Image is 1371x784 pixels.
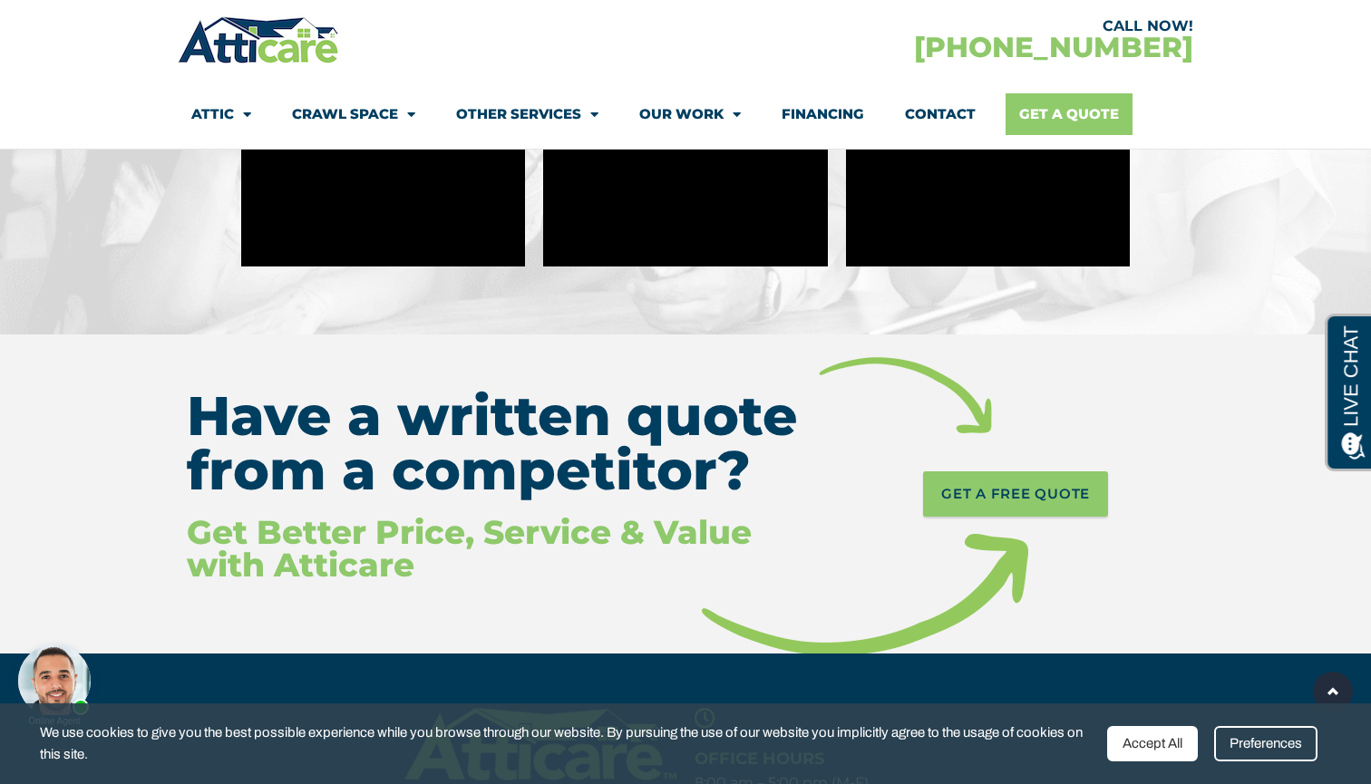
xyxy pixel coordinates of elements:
[639,93,741,135] a: Our Work
[905,93,976,135] a: Contact
[456,93,598,135] a: Other Services
[846,106,1130,266] iframe: Pete Adame Testimonial - Atticare Home Upgrades
[292,93,415,135] a: Crawl Space
[941,480,1090,508] span: GET A FREE QUOTE
[1006,93,1133,135] a: Get A Quote
[543,106,827,266] iframe: Ben Testimonial- Attic Clean Up and Insulation Services | Atticare
[44,15,146,37] span: Opens a chat window
[923,471,1108,517] a: GET A FREE QUOTE
[40,721,1094,766] span: We use cookies to give you the best possible experience while you browse through our website. By ...
[9,639,100,730] iframe: Chat Invitation
[191,93,1180,135] nav: Menu
[187,516,829,581] h3: Get Better Price, Service & Value with Atticare
[187,389,829,498] h3: Have a written quote from a competitor?
[191,93,251,135] a: Attic
[1214,726,1318,761] div: Preferences
[1107,726,1198,761] div: Accept All
[685,19,1193,34] div: CALL NOW!
[782,93,864,135] a: Financing
[241,106,525,266] iframe: Brooks Testimonial | crawl space vapor barrier cleaning and insulation | Atticare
